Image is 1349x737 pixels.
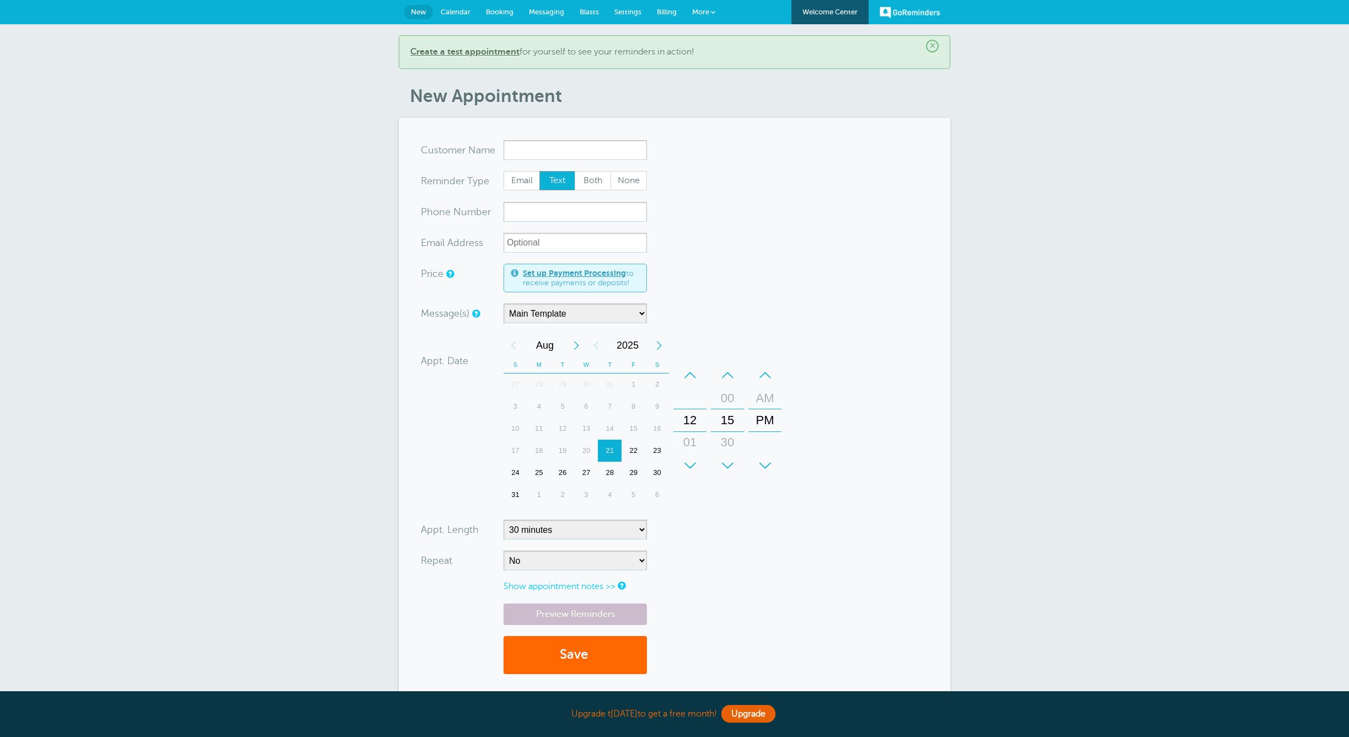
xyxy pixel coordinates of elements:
div: 26 [551,462,575,484]
label: Both [575,171,611,191]
div: 4 [527,396,551,418]
a: Preview Reminders [504,604,647,625]
div: Sunday, August 17 [504,440,527,462]
span: None [611,172,646,190]
span: Calendar [441,8,470,16]
div: Saturday, August 9 [645,396,669,418]
div: ress [421,233,504,253]
div: 12 [677,409,703,431]
div: Monday, August 11 [527,418,551,440]
span: August [523,334,566,356]
div: Friday, August 8 [622,396,645,418]
div: 00 [714,387,741,409]
div: 30 [575,373,598,396]
div: Thursday, September 4 [598,484,622,506]
div: PM [752,409,778,431]
div: 6 [575,396,598,418]
div: 27 [575,462,598,484]
div: 14 [598,418,622,440]
div: 15 [714,409,741,431]
div: Saturday, August 2 [645,373,669,396]
label: Appt. Date [421,356,468,366]
div: Saturday, August 23 [645,440,669,462]
div: 13 [575,418,598,440]
div: 29 [622,462,645,484]
div: Saturday, August 30 [645,462,669,484]
a: An optional price for the appointment. If you set a price, you can include a payment link in your... [446,270,453,277]
th: W [575,356,598,373]
input: Optional [504,233,647,253]
div: 16 [645,418,669,440]
div: Tuesday, August 26 [551,462,575,484]
div: 9 [645,396,669,418]
span: Pho [421,207,439,217]
div: 7 [598,396,622,418]
div: 11 [527,418,551,440]
div: 24 [504,462,527,484]
th: S [645,356,669,373]
div: ame [421,140,504,160]
div: Friday, August 1 [622,373,645,396]
div: Sunday, August 10 [504,418,527,440]
b: Create a test appointment [410,47,520,57]
div: 6 [645,484,669,506]
div: Wednesday, September 3 [575,484,598,506]
span: Booking [486,8,513,16]
div: AM [752,387,778,409]
div: Tuesday, July 29 [551,373,575,396]
span: Settings [614,8,641,16]
div: Monday, August 4 [527,396,551,418]
div: Minutes [711,364,744,477]
div: Friday, August 15 [622,418,645,440]
label: Appt. Length [421,525,479,535]
div: 31 [598,373,622,396]
div: 22 [622,440,645,462]
label: Text [539,171,576,191]
span: Billing [657,8,677,16]
div: 30 [645,462,669,484]
div: Sunday, August 24 [504,462,527,484]
div: Next Year [649,334,669,356]
p: for yourself to see your reminders in action! [410,47,939,57]
a: Set up Payment Processing [523,269,626,277]
div: 21 [598,440,622,462]
span: New [411,8,426,16]
div: 01 [677,431,703,453]
div: 27 [504,373,527,396]
span: Ema [421,238,440,248]
div: 17 [504,440,527,462]
th: T [551,356,575,373]
div: Saturday, August 16 [645,418,669,440]
span: Text [540,172,575,190]
div: Wednesday, August 6 [575,396,598,418]
span: il Add [440,238,465,248]
span: More [692,8,709,16]
th: S [504,356,527,373]
div: Hours [673,364,706,477]
div: 23 [645,440,669,462]
label: Price [421,269,443,279]
div: 2 [551,484,575,506]
div: Wednesday, July 30 [575,373,598,396]
div: Saturday, September 6 [645,484,669,506]
div: Tuesday, September 2 [551,484,575,506]
div: 29 [551,373,575,396]
div: Friday, August 22 [622,440,645,462]
div: Monday, August 25 [527,462,551,484]
th: T [598,356,622,373]
span: × [926,40,939,52]
label: Email [504,171,540,191]
div: Sunday, July 27 [504,373,527,396]
span: Both [575,172,611,190]
span: Email [504,172,539,190]
div: 02 [677,453,703,476]
label: None [611,171,647,191]
th: F [622,356,645,373]
div: Wednesday, August 13 [575,418,598,440]
div: 8 [622,396,645,418]
div: Tuesday, August 12 [551,418,575,440]
div: 4 [598,484,622,506]
div: Tuesday, August 5 [551,396,575,418]
div: 10 [504,418,527,440]
a: Notes are for internal use only, and are not visible to your clients. [618,582,624,589]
